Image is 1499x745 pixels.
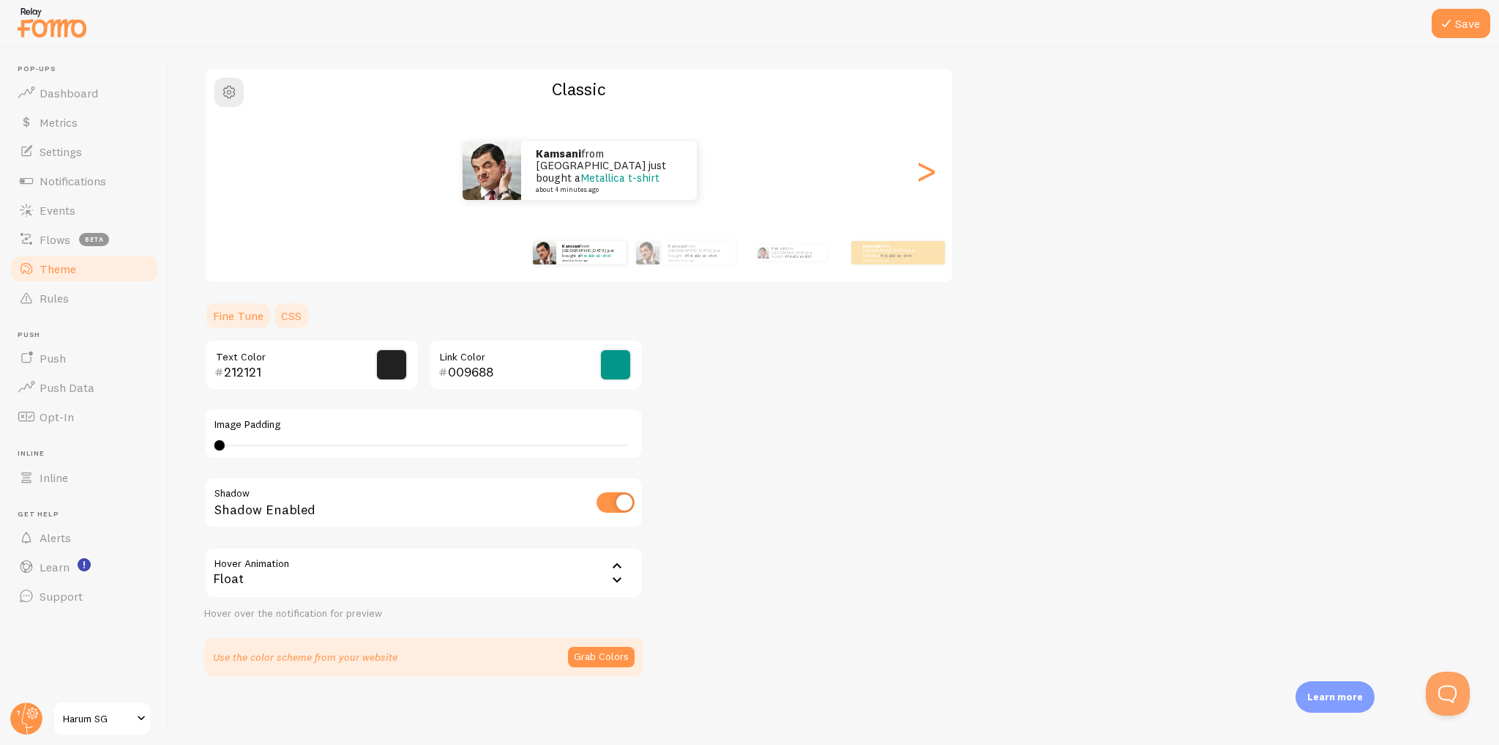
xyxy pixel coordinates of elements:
[580,253,611,259] a: Metallica t-shirt
[40,262,76,276] span: Theme
[18,510,160,519] span: Get Help
[78,558,91,571] svg: <p>Watch New Feature Tutorials!</p>
[9,552,160,582] a: Learn
[9,582,160,611] a: Support
[214,418,633,431] label: Image Padding
[917,118,935,223] div: Next slide
[863,243,922,262] p: from [GEOGRAPHIC_DATA] just bought a
[272,301,310,330] a: CSS
[18,64,160,74] span: Pop-ups
[40,380,94,395] span: Push Data
[536,186,678,193] small: about 4 minutes ago
[881,253,912,259] a: Metallica t-shirt
[771,245,820,261] p: from [GEOGRAPHIC_DATA] just bought a
[40,115,78,130] span: Metrics
[40,470,68,485] span: Inline
[79,233,109,246] span: beta
[668,243,730,262] p: from [GEOGRAPHIC_DATA] just bought a
[757,247,769,259] img: Fomo
[204,301,272,330] a: Fine Tune
[863,259,920,262] small: about 4 minutes ago
[9,373,160,402] a: Push Data
[9,523,160,552] a: Alerts
[536,147,581,160] strong: Kamsani
[562,259,619,262] small: about 4 minutes ago
[668,243,687,249] strong: Kamsani
[204,547,643,598] div: Float
[213,650,397,664] p: Use the color scheme from your website
[204,477,643,530] div: Shadow Enabled
[536,148,682,193] p: from [GEOGRAPHIC_DATA] just bought a
[40,589,83,604] span: Support
[53,701,152,736] a: Harum SG
[9,254,160,283] a: Theme
[40,530,71,545] span: Alerts
[668,259,728,262] small: about 4 minutes ago
[9,166,160,196] a: Notifications
[40,232,70,247] span: Flows
[18,330,160,340] span: Push
[40,351,66,366] span: Push
[204,607,643,620] div: Hover over the notification for preview
[9,402,160,431] a: Opt-In
[9,108,160,137] a: Metrics
[9,137,160,166] a: Settings
[786,254,811,259] a: Metallica t-shirt
[562,243,621,262] p: from [GEOGRAPHIC_DATA] just bought a
[463,141,521,200] img: Fomo
[1296,681,1375,713] div: Learn more
[40,409,74,424] span: Opt-In
[40,144,82,159] span: Settings
[9,463,160,492] a: Inline
[18,449,160,459] span: Inline
[686,253,717,259] a: Metallica t-shirt
[40,174,106,188] span: Notifications
[1426,672,1470,716] iframe: Help Scout Beacon - Open
[9,225,160,254] a: Flows beta
[40,560,70,574] span: Learn
[15,4,89,41] img: fomo-relay-logo-orange.svg
[580,171,659,185] a: Metallica t-shirt
[9,283,160,313] a: Rules
[863,243,881,249] strong: Kamsani
[562,243,580,249] strong: Kamsani
[9,78,160,108] a: Dashboard
[636,241,659,264] img: Fomo
[40,203,75,218] span: Events
[40,291,69,305] span: Rules
[568,647,635,667] button: Grab Colors
[9,344,160,373] a: Push
[9,196,160,225] a: Events
[771,246,787,251] strong: Kamsani
[40,86,98,100] span: Dashboard
[1307,690,1363,704] p: Learn more
[206,78,952,100] h2: Classic
[533,241,556,264] img: Fomo
[63,710,132,727] span: Harum SG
